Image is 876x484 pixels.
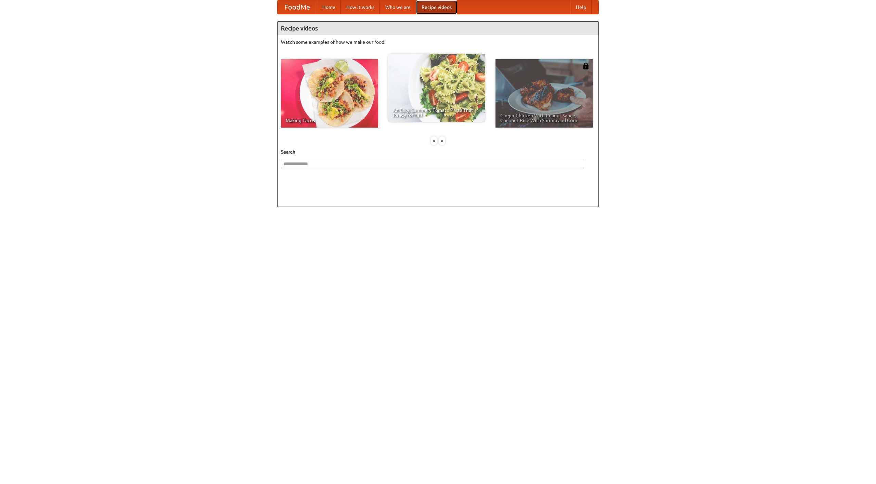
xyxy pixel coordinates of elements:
div: » [439,136,445,145]
a: Home [317,0,341,14]
span: An Easy, Summery Tomato Pasta That's Ready for Fall [393,108,480,117]
a: How it works [341,0,380,14]
a: Recipe videos [416,0,457,14]
span: Making Tacos [286,118,373,123]
a: FoodMe [278,0,317,14]
p: Watch some examples of how we make our food! [281,39,595,45]
a: Making Tacos [281,59,378,128]
img: 483408.png [582,63,589,69]
a: Who we are [380,0,416,14]
div: « [431,136,437,145]
h4: Recipe videos [278,22,598,35]
h5: Search [281,148,595,155]
a: Help [570,0,592,14]
a: An Easy, Summery Tomato Pasta That's Ready for Fall [388,54,485,122]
